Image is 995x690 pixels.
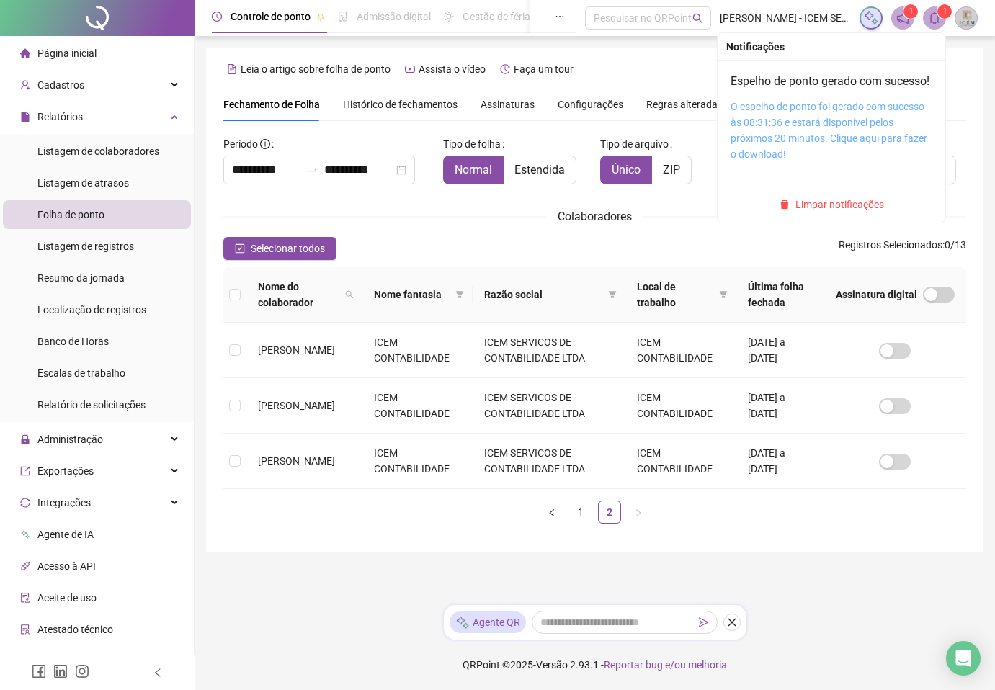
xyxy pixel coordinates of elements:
td: ICEM CONTABILIDADE [625,323,736,378]
span: filter [608,290,617,299]
span: [PERSON_NAME] [258,344,335,356]
span: Listagem de registros [37,241,134,252]
button: left [540,501,563,524]
span: Escalas de trabalho [37,367,125,379]
th: Última folha fechada [736,267,824,323]
span: home [20,48,30,58]
span: export [20,466,30,476]
span: filter [716,276,731,313]
span: Tipo de arquivo [600,136,669,152]
span: Período [223,138,258,150]
span: ZIP [663,163,680,176]
span: Assinaturas [481,99,535,109]
span: Único [612,163,641,176]
span: Listagem de colaboradores [37,145,159,157]
span: clock-circle [212,12,222,22]
span: swap-right [307,164,318,176]
span: filter [605,284,620,305]
span: user-add [20,80,30,90]
span: pushpin [316,13,325,22]
span: Estendida [514,163,565,176]
button: Limpar notificações [774,196,890,213]
span: ellipsis [555,12,565,22]
span: Selecionar todos [251,241,325,256]
li: 1 [569,501,592,524]
span: Atestado técnico [37,624,113,635]
span: Leia o artigo sobre folha de ponto [241,63,391,75]
span: Banco de Horas [37,336,109,347]
td: ICEM SERVICOS DE CONTABILIDADE LTDA [473,378,625,434]
img: 75205 [955,7,977,29]
td: [DATE] a [DATE] [736,323,824,378]
span: Relatórios [37,111,83,122]
span: close [727,617,737,627]
span: left [153,668,163,678]
div: Open Intercom Messenger [946,641,981,676]
span: facebook [32,664,46,678]
td: [DATE] a [DATE] [736,378,824,434]
span: Normal [455,163,492,176]
span: Histórico de fechamentos [343,99,458,110]
span: left [548,508,556,517]
span: Administração [37,434,103,445]
span: Assista o vídeo [419,63,486,75]
span: Razão social [484,287,602,303]
span: filter [719,290,728,299]
span: Nome fantasia [374,287,450,303]
span: filter [455,290,464,299]
span: Limpar notificações [795,197,884,212]
span: 1 [909,6,914,17]
span: info-circle [260,139,270,149]
span: Tipo de folha [443,136,501,152]
li: Página anterior [540,501,563,524]
span: Gestão de férias [463,11,535,22]
td: [DATE] a [DATE] [736,434,824,489]
span: api [20,561,30,571]
span: Exportações [37,465,94,477]
span: 1 [942,6,947,17]
a: Espelho de ponto gerado com sucesso! [731,74,929,88]
span: linkedin [53,664,68,678]
span: Colaboradores [558,210,632,223]
span: [PERSON_NAME] - ICEM SERVICOS DE CONTABILIDADE LTDA [720,10,851,26]
span: Listagem de atrasos [37,177,129,189]
td: ICEM CONTABILIDADE [625,378,736,434]
span: Regras alteradas [646,99,723,109]
span: lock [20,434,30,444]
span: : 0 / 13 [839,237,966,260]
td: ICEM SERVICOS DE CONTABILIDADE LTDA [473,323,625,378]
li: Próxima página [627,501,650,524]
span: Reportar bug e/ou melhoria [604,659,727,671]
span: audit [20,593,30,603]
span: file [20,112,30,122]
sup: 1 [937,4,952,19]
span: delete [780,200,790,210]
img: sparkle-icon.fc2bf0ac1784a2077858766a79e2daf3.svg [455,615,470,630]
img: sparkle-icon.fc2bf0ac1784a2077858766a79e2daf3.svg [863,10,879,26]
span: Assinatura digital [836,287,917,303]
span: file-text [227,64,237,74]
span: search [692,13,703,24]
span: Configurações [558,99,623,109]
span: Admissão digital [357,11,431,22]
span: Faça um tour [514,63,574,75]
sup: 1 [903,4,918,19]
span: Versão [536,659,568,671]
td: ICEM SERVICOS DE CONTABILIDADE LTDA [473,434,625,489]
span: Integrações [37,497,91,508]
button: right [627,501,650,524]
span: solution [20,624,30,635]
span: Cadastros [37,79,84,91]
span: check-square [235,243,245,254]
span: bell [928,12,941,24]
span: Nome do colaborador [258,279,339,310]
div: Notificações [726,39,937,55]
span: file-done [338,12,348,22]
span: Relatório de solicitações [37,399,146,411]
button: Selecionar todos [223,237,336,260]
a: 2 [599,501,620,523]
a: 1 [570,501,592,523]
span: sun [444,12,454,22]
span: Localização de registros [37,304,146,315]
span: history [500,64,510,74]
